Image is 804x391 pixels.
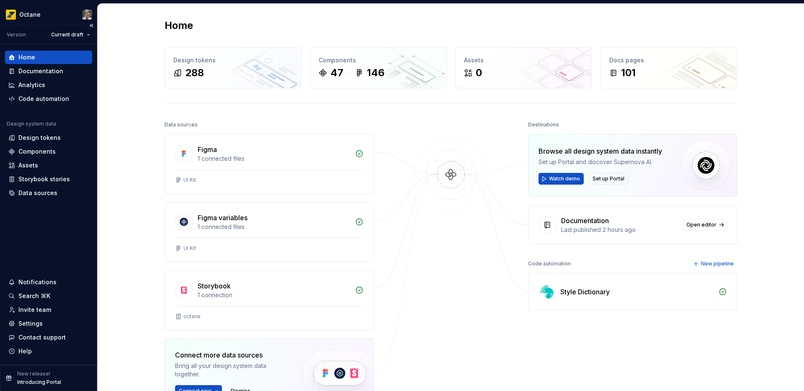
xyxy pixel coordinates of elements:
[18,189,57,197] div: Data sources
[5,159,92,172] a: Assets
[5,275,92,289] button: Notifications
[600,47,737,88] a: Docs pages101
[5,131,92,144] a: Design tokens
[183,177,196,183] div: UI Kit
[18,333,66,342] div: Contact support
[2,5,95,23] button: OctaneTiago
[18,292,50,300] div: Search ⌘K
[198,144,217,154] div: Figma
[51,31,83,38] span: Current draft
[330,66,343,80] div: 47
[165,270,374,330] a: Storybook1 connectionoctane
[18,306,51,314] div: Invite team
[539,146,662,156] div: Browse all design system data instantly
[476,66,482,80] div: 0
[165,47,301,88] a: Design tokens288
[589,173,628,185] button: Set up Portal
[165,19,193,32] h2: Home
[539,173,584,185] button: Watch demo
[455,47,592,88] a: Assets0
[549,175,580,182] span: Watch demo
[539,158,662,166] div: Set up Portal and discover Supernova AI.
[5,78,92,92] a: Analytics
[6,10,16,20] img: e8093afa-4b23-4413-bf51-00cde92dbd3f.png
[609,56,729,64] div: Docs pages
[173,56,293,64] div: Design tokens
[7,121,56,127] div: Design system data
[560,287,610,297] div: Style Dictionary
[5,345,92,358] button: Help
[18,134,61,142] div: Design tokens
[5,64,92,78] a: Documentation
[528,119,559,131] div: Destinations
[5,172,92,186] a: Storybook stories
[17,379,61,386] p: Introducing Portal
[621,66,636,80] div: 101
[47,29,94,41] button: Current draft
[528,258,571,270] div: Code automation
[183,245,196,252] div: UI Kit
[82,10,92,20] img: Tiago
[561,226,678,234] div: Last published 2 hours ago
[18,278,57,286] div: Notifications
[198,281,231,291] div: Storybook
[18,175,70,183] div: Storybook stories
[319,56,438,64] div: Components
[5,303,92,316] a: Invite team
[310,47,447,88] a: Components47146
[183,313,201,320] div: octane
[198,213,247,223] div: Figma variables
[175,350,288,360] div: Connect more data sources
[175,362,288,378] div: Bring all your design system data together.
[5,92,92,105] a: Code automation
[686,221,716,228] span: Open editor
[18,161,38,170] div: Assets
[185,66,204,80] div: 288
[683,219,727,231] a: Open editor
[367,66,384,80] div: 146
[701,260,734,267] span: New pipeline
[198,291,350,299] div: 1 connection
[18,147,56,156] div: Components
[198,223,350,231] div: 1 connected files
[19,10,41,19] div: Octane
[5,51,92,64] a: Home
[464,56,583,64] div: Assets
[7,31,26,38] div: Version
[18,53,35,62] div: Home
[18,347,32,355] div: Help
[85,20,97,31] button: Collapse sidebar
[165,119,198,131] div: Data sources
[17,370,50,377] p: New release!
[691,258,737,270] button: New pipeline
[5,289,92,303] button: Search ⌘K
[18,67,63,75] div: Documentation
[5,186,92,200] a: Data sources
[165,134,374,194] a: Figma1 connected filesUI Kit
[561,216,609,226] div: Documentation
[165,202,374,262] a: Figma variables1 connected filesUI Kit
[5,331,92,344] button: Contact support
[18,95,69,103] div: Code automation
[18,319,43,328] div: Settings
[5,317,92,330] a: Settings
[593,175,624,182] span: Set up Portal
[18,81,45,89] div: Analytics
[198,154,350,163] div: 1 connected files
[5,145,92,158] a: Components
